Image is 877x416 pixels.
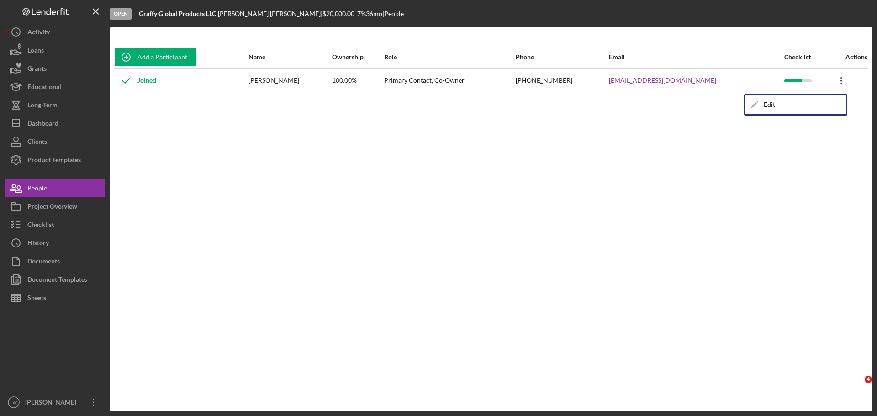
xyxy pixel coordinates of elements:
div: Educational [27,78,61,98]
div: Dashboard [27,114,58,135]
button: Document Templates [5,270,105,289]
div: Phone [516,53,608,61]
text: LW [11,400,17,405]
div: | People [382,10,404,17]
button: Documents [5,252,105,270]
button: Sheets [5,289,105,307]
div: Project Overview [27,197,77,218]
div: [PERSON_NAME] [PERSON_NAME] | [218,10,322,17]
div: 100.00% [332,69,384,92]
a: [EMAIL_ADDRESS][DOMAIN_NAME] [609,77,716,84]
div: History [27,234,49,254]
div: | [139,10,218,17]
div: Product Templates [27,151,81,171]
div: Clients [27,132,47,153]
div: Edit [745,95,846,114]
div: Email [609,53,783,61]
div: Loans [27,41,44,62]
button: Grants [5,59,105,78]
button: Long-Term [5,96,105,114]
button: Dashboard [5,114,105,132]
button: Checklist [5,216,105,234]
button: Educational [5,78,105,96]
button: Product Templates [5,151,105,169]
div: Add a Participant [137,48,187,66]
button: People [5,179,105,197]
button: Project Overview [5,197,105,216]
button: LW[PERSON_NAME] [5,393,105,411]
div: [PERSON_NAME] [248,69,331,92]
div: Sheets [27,289,46,309]
b: Graffy Global Products LLC [139,10,216,17]
div: Name [248,53,331,61]
div: Primary Contact, Co-Owner [384,69,515,92]
button: Clients [5,132,105,151]
button: Activity [5,23,105,41]
div: Ownership [332,53,384,61]
div: Actions [830,53,867,61]
div: Joined [115,69,156,92]
div: 7 % [357,10,366,17]
div: Long-Term [27,96,58,116]
span: 4 [865,376,872,383]
div: $20,000.00 [322,10,357,17]
div: Checklist [27,216,54,236]
div: [PHONE_NUMBER] [516,69,608,92]
div: [PERSON_NAME] [23,393,82,414]
div: Documents [27,252,60,273]
button: History [5,234,105,252]
div: Open [110,8,132,20]
div: Grants [27,59,47,80]
button: Add a Participant [115,48,196,66]
button: Loans [5,41,105,59]
div: People [27,179,47,200]
div: Activity [27,23,50,43]
div: Document Templates [27,270,87,291]
div: Checklist [784,53,829,61]
div: 36 mo [366,10,382,17]
div: Role [384,53,515,61]
iframe: Intercom live chat [846,376,868,398]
